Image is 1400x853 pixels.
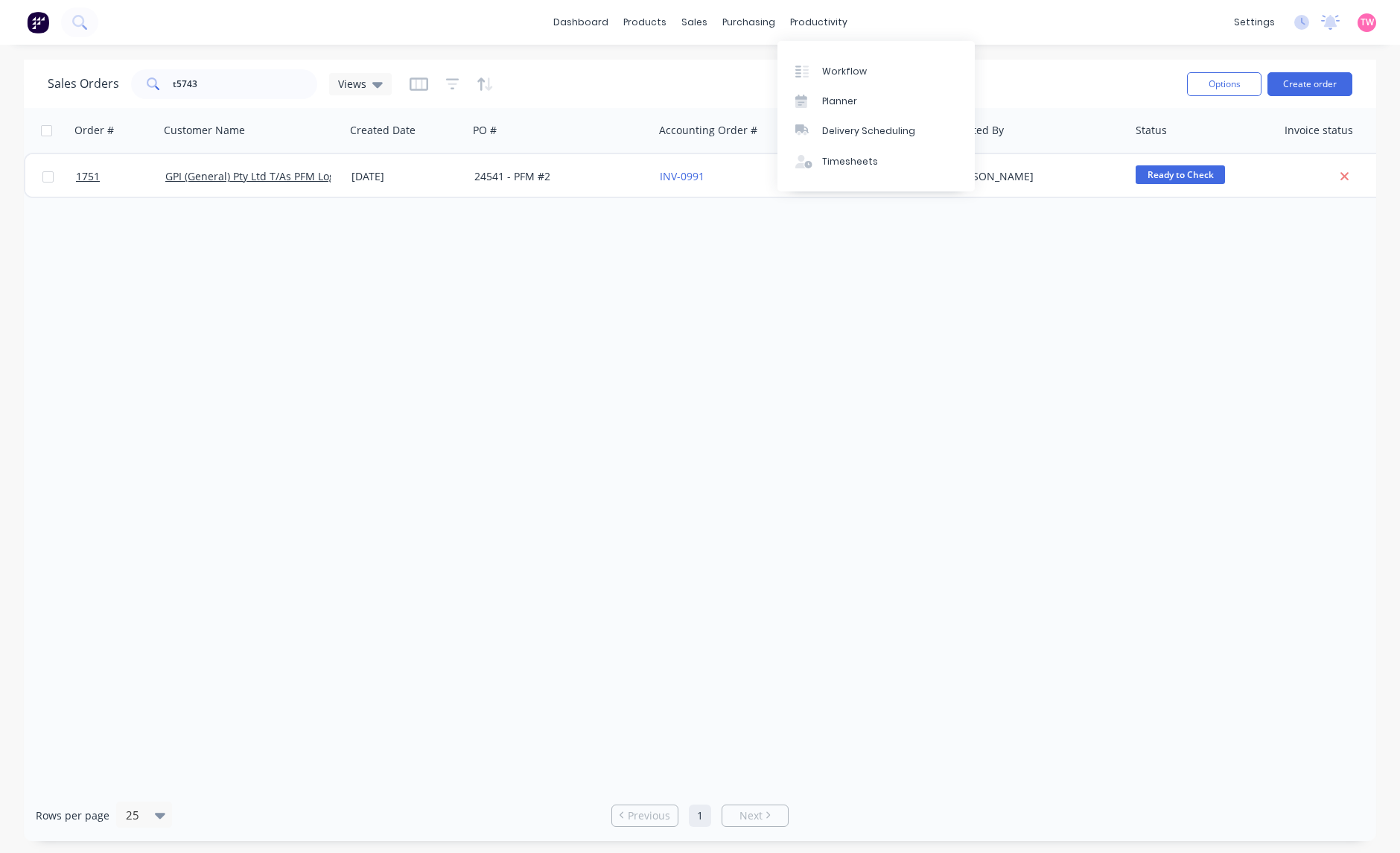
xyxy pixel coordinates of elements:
[474,169,640,184] div: 24541 - PFM #2
[351,169,462,184] div: [DATE]
[36,808,109,823] span: Rows per page
[546,11,616,34] a: dashboard
[777,147,975,177] a: Timesheets
[822,124,915,138] div: Delivery Scheduling
[777,116,975,146] a: Delivery Scheduling
[605,805,795,827] ul: Pagination
[473,123,497,138] div: PO #
[338,76,366,92] span: Views
[612,808,678,823] a: Previous page
[1361,16,1374,29] span: TW
[739,808,763,823] span: Next
[1226,11,1282,34] div: settings
[27,11,49,34] img: Factory
[715,11,783,34] div: purchasing
[616,11,674,34] div: products
[1285,123,1353,138] div: Invoice status
[1267,72,1352,96] button: Create order
[1187,72,1261,96] button: Options
[164,123,245,138] div: Customer Name
[659,123,757,138] div: Accounting Order #
[48,77,119,91] h1: Sales Orders
[783,11,855,34] div: productivity
[660,169,704,183] a: INV-0991
[1136,165,1225,184] span: Ready to Check
[628,808,670,823] span: Previous
[950,169,1116,184] div: [PERSON_NAME]
[949,123,1004,138] div: Created By
[165,169,360,183] a: GPI (General) Pty Ltd T/As PFM Logistics
[689,805,711,827] a: Page 1 is your current page
[350,123,416,138] div: Created Date
[777,56,975,86] a: Workflow
[76,169,100,184] span: 1751
[1136,123,1167,138] div: Status
[822,155,878,168] div: Timesheets
[722,808,788,823] a: Next page
[74,123,114,138] div: Order #
[777,86,975,116] a: Planner
[76,154,165,199] a: 1751
[822,65,867,78] div: Workflow
[822,95,857,108] div: Planner
[173,69,318,99] input: Search...
[674,11,715,34] div: sales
